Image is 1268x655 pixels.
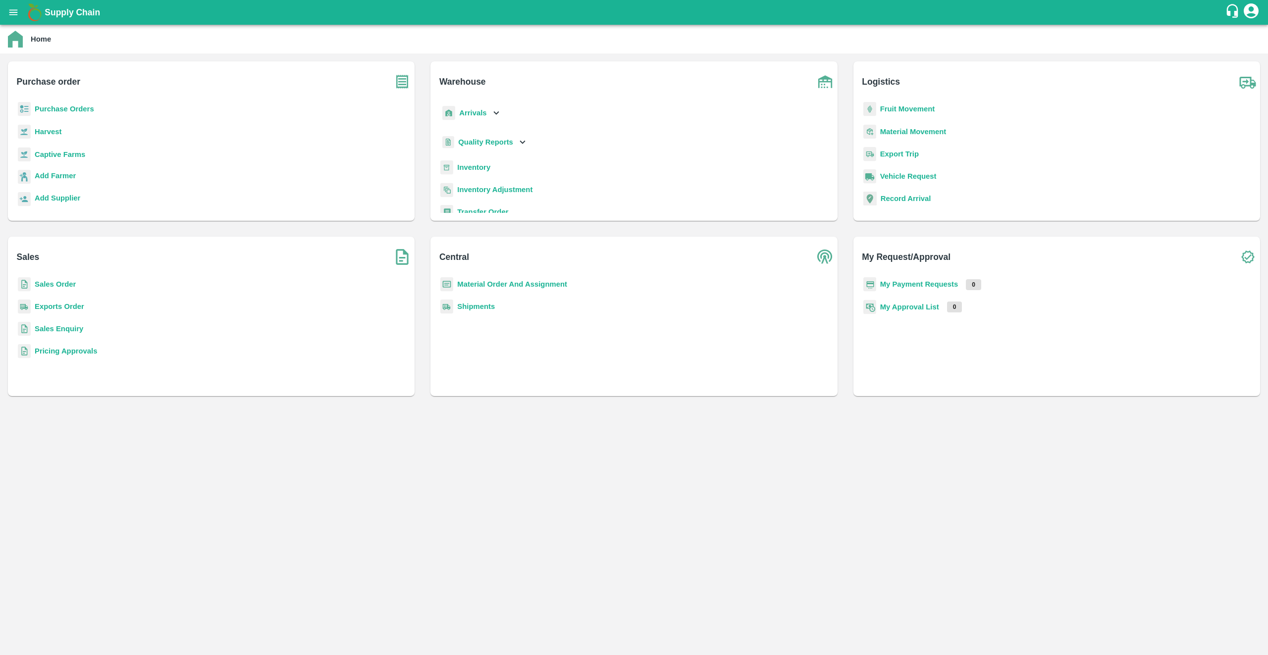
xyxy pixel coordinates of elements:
a: Add Farmer [35,170,76,184]
a: Record Arrival [881,195,931,202]
div: account of current user [1242,2,1260,23]
img: sales [18,322,31,336]
img: warehouse [813,69,838,94]
b: Supply Chain [45,7,100,17]
a: Captive Farms [35,151,85,158]
img: reciept [18,102,31,116]
b: My Request/Approval [862,250,951,264]
img: farmer [18,170,31,184]
img: inventory [440,183,453,197]
p: 0 [947,302,962,312]
img: whInventory [440,160,453,175]
img: supplier [18,192,31,206]
img: approval [863,300,876,314]
b: Add Farmer [35,172,76,180]
img: truck [1235,69,1260,94]
b: Warehouse [439,75,486,89]
p: 0 [966,279,981,290]
a: Supply Chain [45,5,1225,19]
a: Purchase Orders [35,105,94,113]
img: whArrival [442,106,455,120]
img: sales [18,277,31,292]
a: Fruit Movement [880,105,935,113]
img: harvest [18,124,31,139]
b: Add Supplier [35,194,80,202]
img: shipments [440,300,453,314]
div: Arrivals [440,102,502,124]
a: Add Supplier [35,193,80,206]
a: My Payment Requests [880,280,958,288]
a: My Approval List [880,303,939,311]
a: Sales Enquiry [35,325,83,333]
a: Transfer Order [457,208,508,216]
a: Pricing Approvals [35,347,97,355]
a: Material Movement [880,128,947,136]
img: payment [863,277,876,292]
img: harvest [18,147,31,162]
button: open drawer [2,1,25,24]
b: Sales [17,250,40,264]
a: Export Trip [880,150,919,158]
b: Purchase order [17,75,80,89]
b: Quality Reports [458,138,513,146]
a: Inventory Adjustment [457,186,532,194]
b: Central [439,250,469,264]
img: material [863,124,876,139]
b: Home [31,35,51,43]
img: centralMaterial [440,277,453,292]
a: Exports Order [35,302,84,310]
img: qualityReport [442,136,454,149]
img: check [1235,245,1260,269]
img: vehicle [863,169,876,184]
a: Harvest [35,128,61,136]
div: customer-support [1225,3,1242,21]
b: Arrivals [459,109,486,117]
img: recordArrival [863,192,877,205]
img: central [813,245,838,269]
a: Shipments [457,302,495,310]
img: sales [18,344,31,358]
b: Logistics [862,75,900,89]
a: Sales Order [35,280,76,288]
a: Inventory [457,163,490,171]
img: logo [25,2,45,22]
div: Quality Reports [440,132,528,152]
img: purchase [390,69,415,94]
img: fruit [863,102,876,116]
a: Material Order And Assignment [457,280,567,288]
img: home [8,31,23,48]
a: Vehicle Request [880,172,937,180]
img: soSales [390,245,415,269]
img: whTransfer [440,205,453,219]
img: delivery [863,147,876,161]
img: shipments [18,300,31,314]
